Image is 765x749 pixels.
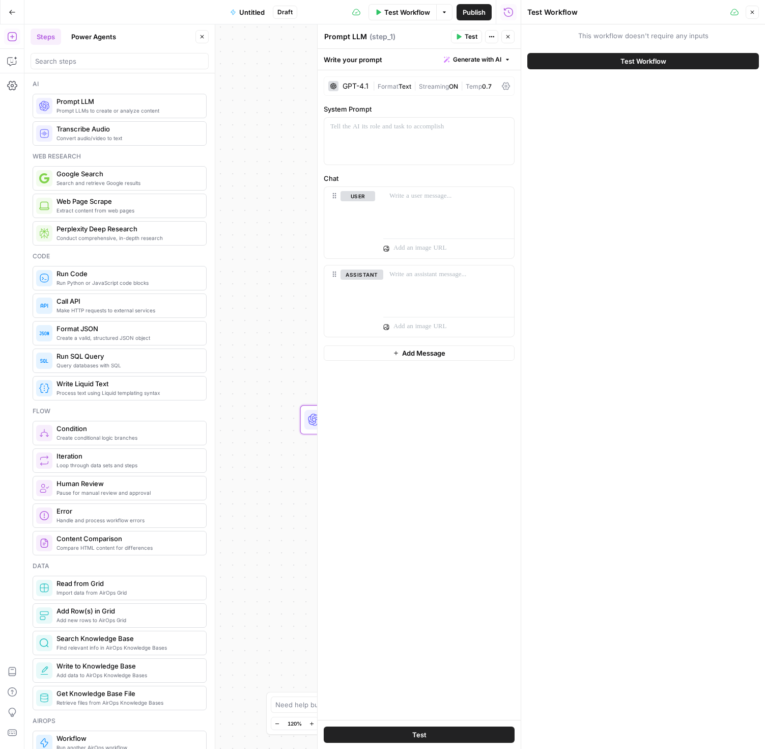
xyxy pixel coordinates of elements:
[419,83,449,90] span: Streaming
[56,688,198,699] span: Get Knowledge Base File
[465,32,477,41] span: Test
[56,661,198,671] span: Write to Knowledge Base
[33,252,207,261] div: Code
[56,616,198,624] span: Add new rows to AirOps Grid
[378,83,399,90] span: Format
[451,30,482,43] button: Test
[56,699,198,707] span: Retrieve files from AirOps Knowledge Bases
[56,306,198,314] span: Make HTTP requests to external services
[373,81,378,91] span: |
[56,379,198,389] span: Write Liquid Text
[56,96,198,106] span: Prompt LLM
[35,56,204,66] input: Search steps
[56,506,198,516] span: Error
[482,83,492,90] span: 0.7
[33,152,207,161] div: Web research
[56,234,198,242] span: Conduct comprehensive, in-depth research
[300,339,490,368] div: WorkflowSet InputsInputs
[56,169,198,179] span: Google Search
[56,533,198,544] span: Content Comparison
[33,79,207,89] div: Ai
[65,29,122,45] button: Power Agents
[527,31,759,41] span: This workflow doesn't require any inputs
[56,606,198,616] span: Add Row(s) in Grid
[324,265,375,337] div: assistant
[56,451,198,461] span: Iteration
[440,53,515,66] button: Generate with AI
[56,279,198,287] span: Run Python or JavaScript code blocks
[56,633,198,644] span: Search Knowledge Base
[56,644,198,652] span: Find relevant info in AirOps Knowledge Bases
[384,7,430,17] span: Test Workflow
[56,334,198,342] span: Create a valid, structured JSON object
[449,83,458,90] span: ON
[56,423,198,434] span: Condition
[288,719,302,728] span: 120%
[56,206,198,215] span: Extract content from web pages
[56,578,198,588] span: Read from Grid
[463,7,486,17] span: Publish
[33,561,207,571] div: Data
[56,588,198,597] span: Import data from AirOps Grid
[56,478,198,489] span: Human Review
[341,191,375,201] button: user
[341,270,383,280] button: assistant
[300,405,490,435] div: LLM · GPT-4.1Prompt LLMStep 1
[277,8,293,17] span: Draft
[39,538,49,548] img: vrinnnclop0vshvmafd7ip1g7ohf
[56,516,198,524] span: Handle and process workflow errors
[56,296,198,306] span: Call API
[399,83,411,90] span: Text
[370,32,395,42] span: ( step_1 )
[56,544,198,552] span: Compare HTML content for differences
[411,81,419,91] span: |
[457,4,492,20] button: Publish
[458,81,466,91] span: |
[56,324,198,334] span: Format JSON
[56,671,198,679] span: Add data to AirOps Knowledge Bases
[324,727,515,743] button: Test
[369,4,436,20] button: Test Workflow
[56,733,198,743] span: Workflow
[412,730,427,740] span: Test
[56,361,198,369] span: Query databases with SQL
[56,461,198,469] span: Loop through data sets and steps
[239,7,265,17] span: Untitled
[56,196,198,206] span: Web Page Scrape
[31,29,61,45] button: Steps
[56,106,198,115] span: Prompt LLMs to create or analyze content
[300,471,490,501] div: EndOutput
[453,55,501,64] span: Generate with AI
[56,224,198,234] span: Perplexity Deep Research
[56,124,198,134] span: Transcribe Audio
[324,187,375,258] div: user
[33,716,207,726] div: Airops
[56,134,198,142] span: Convert audio/video to text
[56,434,198,442] span: Create conditional logic branches
[224,4,271,20] button: Untitled
[56,351,198,361] span: Run SQL Query
[324,173,515,183] label: Chat
[324,32,367,42] textarea: Prompt LLM
[527,53,759,69] button: Test Workflow
[56,489,198,497] span: Pause for manual review and approval
[33,407,207,416] div: Flow
[318,49,521,70] div: Write your prompt
[620,56,666,66] span: Test Workflow
[402,348,445,358] span: Add Message
[466,83,482,90] span: Temp
[56,179,198,187] span: Search and retrieve Google results
[324,104,515,114] label: System Prompt
[324,345,515,361] button: Add Message
[343,83,369,90] div: GPT-4.1
[56,389,198,397] span: Process text using Liquid templating syntax
[56,269,198,279] span: Run Code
